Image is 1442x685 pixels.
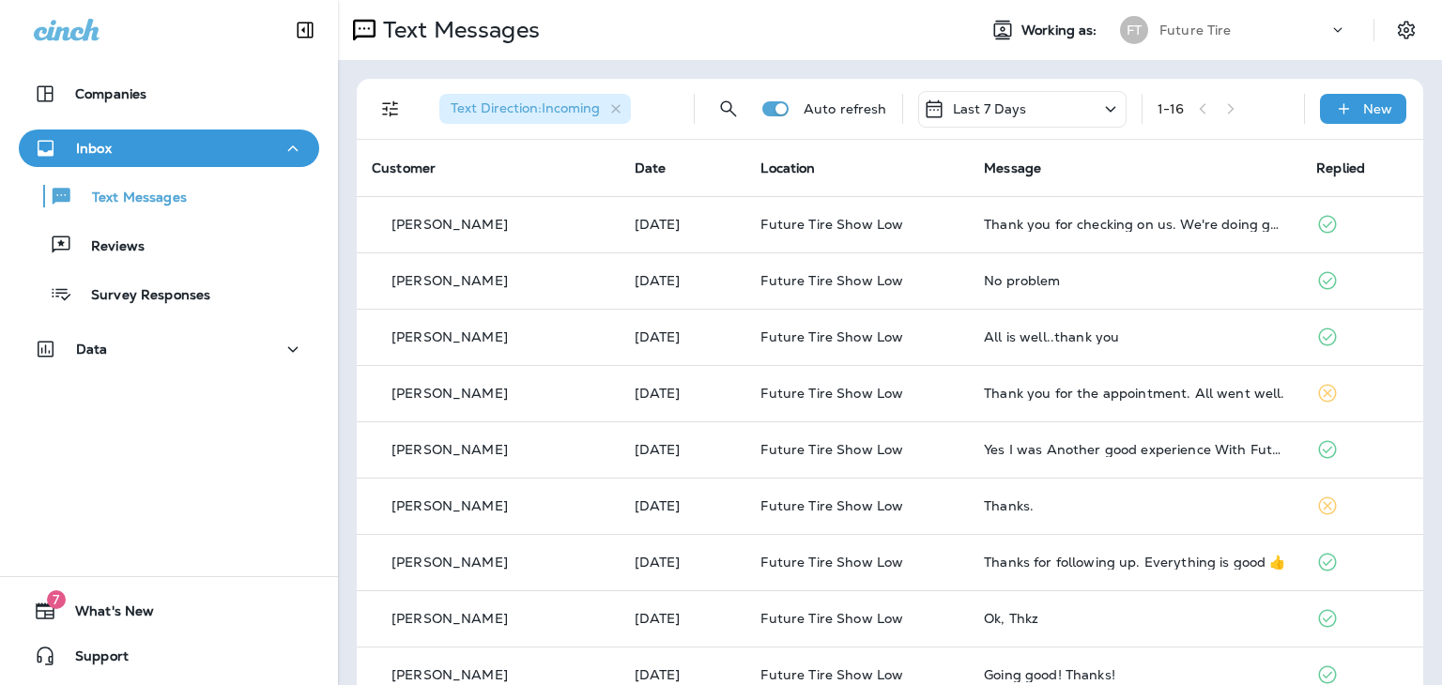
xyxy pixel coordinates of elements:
span: Future Tire Show Low [760,554,903,571]
p: Inbox [76,141,112,156]
p: Auto refresh [804,101,887,116]
button: Survey Responses [19,274,319,313]
p: Aug 19, 2025 07:47 AM [635,442,731,457]
p: [PERSON_NAME] [391,611,508,626]
div: Thank you for the appointment. All went well. [984,386,1286,401]
p: [PERSON_NAME] [391,329,508,344]
span: Location [760,160,815,176]
p: Aug 19, 2025 02:02 PM [635,386,731,401]
div: 1 - 16 [1158,101,1185,116]
button: Support [19,637,319,675]
p: Last 7 Days [953,101,1027,116]
div: Thank you for checking on us. We're doing good. No Service needed at this time. [984,217,1286,232]
button: Data [19,330,319,368]
p: Aug 20, 2025 08:22 AM [635,329,731,344]
button: Search Messages [710,90,747,128]
div: FT [1120,16,1148,44]
span: Future Tire Show Low [760,497,903,514]
button: Filters [372,90,409,128]
span: Customer [372,160,436,176]
span: Future Tire Show Low [760,666,903,683]
p: Aug 23, 2025 08:23 AM [635,217,731,232]
p: Future Tire [1159,23,1232,38]
button: Settings [1389,13,1423,47]
p: Aug 18, 2025 10:11 AM [635,498,731,513]
button: Text Messages [19,176,319,216]
p: [PERSON_NAME] [391,498,508,513]
p: Text Messages [73,190,187,207]
div: Yes I was Another good experience With Future Tire Gene [984,442,1286,457]
p: [PERSON_NAME] [391,217,508,232]
span: Future Tire Show Low [760,385,903,402]
p: Data [76,342,108,357]
p: New [1363,101,1392,116]
span: Text Direction : Incoming [451,99,600,116]
span: Future Tire Show Low [760,441,903,458]
p: [PERSON_NAME] [391,667,508,682]
p: Companies [75,86,146,101]
button: Reviews [19,225,319,265]
p: [PERSON_NAME] [391,273,508,288]
p: Reviews [72,238,145,256]
p: Aug 17, 2025 03:21 PM [635,611,731,626]
p: Aug 17, 2025 03:57 PM [635,555,731,570]
p: [PERSON_NAME] [391,386,508,401]
span: What's New [56,603,154,626]
span: Message [984,160,1041,176]
span: 7 [47,590,66,609]
button: Companies [19,75,319,113]
span: Future Tire Show Low [760,610,903,627]
span: Future Tire Show Low [760,272,903,289]
span: Working as: [1021,23,1101,38]
p: Aug 22, 2025 04:39 AM [635,273,731,288]
button: Inbox [19,129,319,167]
button: Collapse Sidebar [279,11,331,49]
div: Thanks. [984,498,1286,513]
button: 7What's New [19,592,319,630]
span: Date [635,160,667,176]
div: Text Direction:Incoming [439,94,631,124]
div: All is well..thank you [984,329,1286,344]
span: Support [56,648,129,671]
div: Ok, Thkz [984,611,1286,626]
p: Aug 15, 2025 12:48 PM [635,667,731,682]
div: Thanks for following up. Everything is good 👍 [984,555,1286,570]
span: Future Tire Show Low [760,216,903,233]
p: Text Messages [376,16,540,44]
p: [PERSON_NAME] [391,442,508,457]
span: Replied [1316,160,1365,176]
div: No problem [984,273,1286,288]
div: Going good! Thanks! [984,667,1286,682]
span: Future Tire Show Low [760,328,903,345]
p: Survey Responses [72,287,210,305]
p: [PERSON_NAME] [391,555,508,570]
